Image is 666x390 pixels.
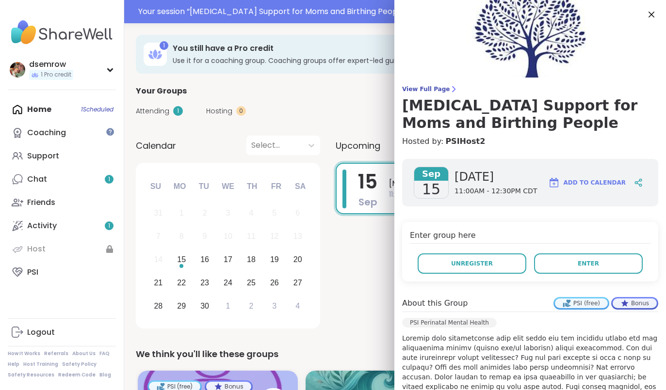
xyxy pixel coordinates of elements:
[402,85,658,93] span: View Full Page
[295,206,300,219] div: 6
[264,272,285,293] div: Choose Friday, September 26th, 2025
[145,176,166,197] div: Su
[555,298,608,308] div: PSI (free)
[8,350,40,357] a: How It Works
[218,226,239,247] div: Not available Wednesday, September 10th, 2025
[455,169,537,185] span: [DATE]
[389,178,636,189] span: [MEDICAL_DATA] Support for Moms and Birthing People
[548,177,560,188] img: ShareWell Logomark
[27,174,47,185] div: Chat
[195,250,215,270] div: Choose Tuesday, September 16th, 2025
[8,168,116,191] a: Chat1
[27,127,66,138] div: Coaching
[169,176,190,197] div: Mo
[402,85,658,132] a: View Full Page[MEDICAL_DATA] Support for Moms and Birthing People
[171,226,192,247] div: Not available Monday, September 8th, 2025
[156,230,161,243] div: 7
[206,106,232,116] span: Hosting
[293,230,302,243] div: 13
[8,144,116,168] a: Support
[8,261,116,284] a: PSI
[336,139,380,152] span: Upcoming
[27,244,46,254] div: Host
[264,250,285,270] div: Choose Friday, September 19th, 2025
[99,350,110,357] a: FAQ
[218,203,239,224] div: Not available Wednesday, September 3rd, 2025
[99,372,111,378] a: Blog
[136,106,169,116] span: Attending
[241,203,262,224] div: Not available Thursday, September 4th, 2025
[249,299,253,312] div: 2
[290,176,311,197] div: Sa
[242,176,263,197] div: Th
[136,347,654,361] div: We think you'll like these groups
[8,237,116,261] a: Host
[422,181,440,198] span: 15
[177,276,186,289] div: 22
[578,259,599,268] span: Enter
[200,253,209,266] div: 16
[293,276,302,289] div: 27
[265,176,287,197] div: Fr
[264,296,285,316] div: Choose Friday, October 3rd, 2025
[195,296,215,316] div: Choose Tuesday, September 30th, 2025
[264,226,285,247] div: Not available Friday, September 12th, 2025
[108,175,110,184] span: 1
[203,230,207,243] div: 9
[241,296,262,316] div: Choose Thursday, October 2nd, 2025
[287,272,308,293] div: Choose Saturday, September 27th, 2025
[173,43,539,54] h3: You still have a Pro credit
[224,276,232,289] div: 24
[8,321,116,344] a: Logout
[72,350,96,357] a: About Us
[241,226,262,247] div: Not available Thursday, September 11th, 2025
[41,71,71,79] span: 1 Pro credit
[402,297,468,309] h4: About this Group
[224,253,232,266] div: 17
[287,203,308,224] div: Not available Saturday, September 6th, 2025
[62,361,97,368] a: Safety Policy
[203,206,207,219] div: 2
[247,230,256,243] div: 11
[613,298,657,308] div: Bonus
[27,327,55,338] div: Logout
[293,253,302,266] div: 20
[8,372,54,378] a: Safety Resources
[148,203,169,224] div: Not available Sunday, August 31st, 2025
[138,6,660,17] div: Your session “ [MEDICAL_DATA] Support for Moms and Birthing People ” is starting soon!
[10,62,25,78] img: dsemrow
[270,253,279,266] div: 19
[402,136,658,147] h4: Hosted by:
[171,250,192,270] div: Choose Monday, September 15th, 2025
[146,202,309,317] div: month 2025-09
[295,299,300,312] div: 4
[44,350,68,357] a: Referrals
[171,272,192,293] div: Choose Monday, September 22nd, 2025
[564,178,626,187] span: Add to Calendar
[193,176,214,197] div: Tu
[173,106,183,116] div: 1
[544,171,630,194] button: Add to Calendar
[154,206,162,219] div: 31
[270,230,279,243] div: 12
[108,222,110,230] span: 1
[224,230,232,243] div: 10
[154,253,162,266] div: 14
[136,139,176,152] span: Calendar
[136,85,187,97] span: Your Groups
[451,259,493,268] span: Unregister
[160,41,168,50] div: 1
[8,16,116,49] img: ShareWell Nav Logo
[171,203,192,224] div: Not available Monday, September 1st, 2025
[264,203,285,224] div: Not available Friday, September 5th, 2025
[8,191,116,214] a: Friends
[148,226,169,247] div: Not available Sunday, September 7th, 2025
[226,299,230,312] div: 1
[287,296,308,316] div: Choose Saturday, October 4th, 2025
[272,299,276,312] div: 3
[179,206,184,219] div: 1
[8,361,19,368] a: Help
[418,253,526,274] button: Unregister
[8,121,116,144] a: Coaching
[148,272,169,293] div: Choose Sunday, September 21st, 2025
